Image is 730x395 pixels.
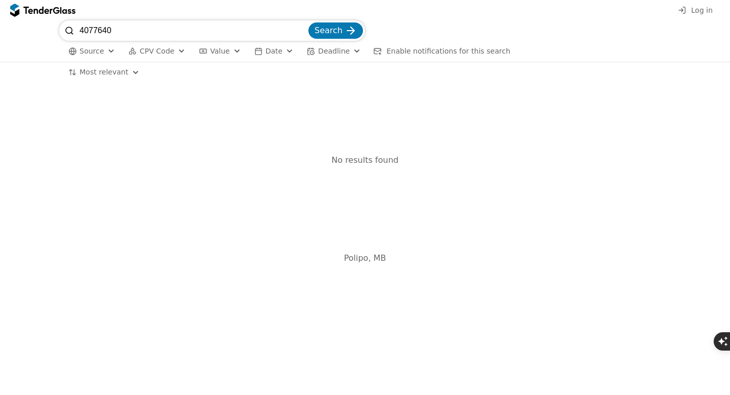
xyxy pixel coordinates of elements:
[266,47,282,55] span: Date
[318,47,350,55] span: Deadline
[691,6,713,14] span: Log in
[303,45,365,58] button: Deadline
[140,47,174,55] span: CPV Code
[675,4,716,17] button: Log in
[124,45,190,58] button: CPV Code
[210,47,229,55] span: Value
[80,20,306,41] input: Search tenders...
[331,155,398,165] span: No results found
[80,47,104,55] span: Source
[64,45,119,58] button: Source
[250,45,298,58] button: Date
[386,47,510,55] span: Enable notifications for this search
[195,45,245,58] button: Value
[370,45,513,58] button: Enable notifications for this search
[315,26,343,35] span: Search
[308,22,363,39] button: Search
[344,253,386,263] span: Polipo, MB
